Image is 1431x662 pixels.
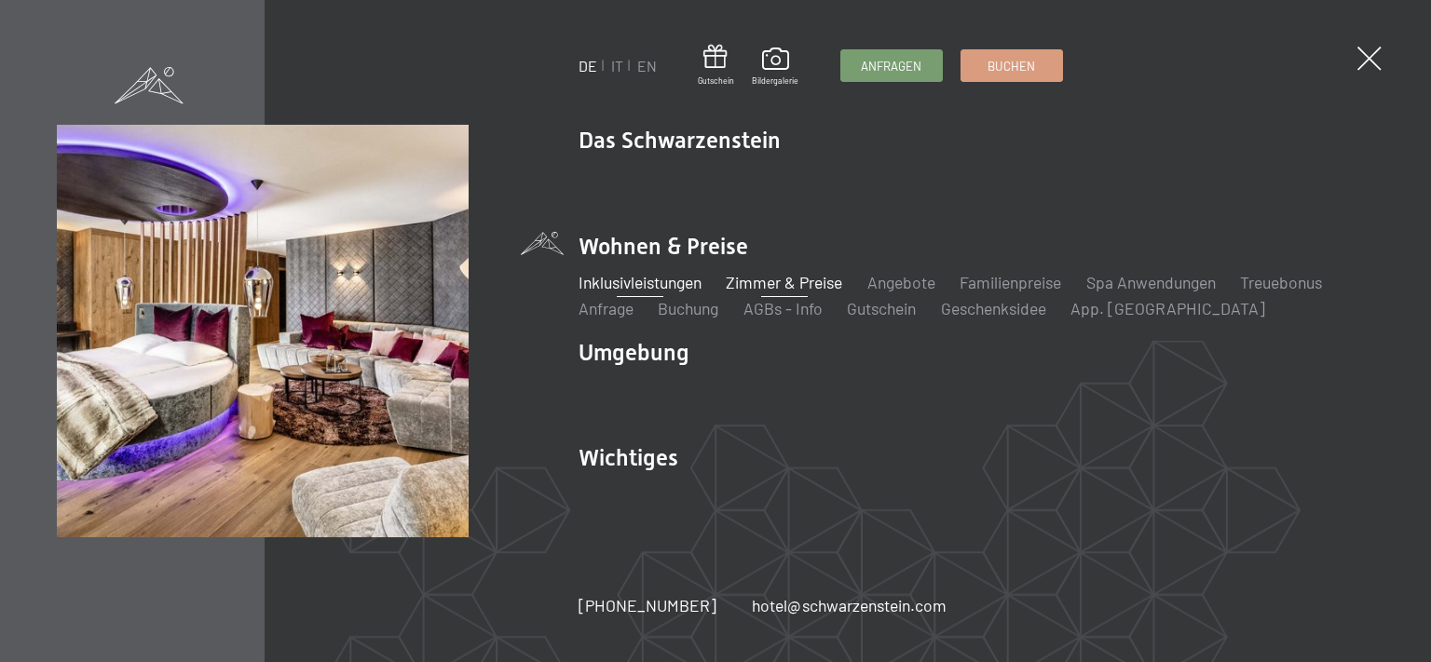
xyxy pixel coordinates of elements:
[579,57,597,74] a: DE
[579,594,716,617] a: [PHONE_NUMBER]
[579,272,702,292] a: Inklusivleistungen
[753,594,947,617] a: hotel@schwarzenstein.com
[579,298,634,318] a: Anfrage
[579,595,716,615] span: [PHONE_NUMBER]
[941,298,1046,318] a: Geschenksidee
[698,45,734,87] a: Gutschein
[847,298,916,318] a: Gutschein
[1240,272,1322,292] a: Treuebonus
[637,57,657,74] a: EN
[611,57,623,74] a: IT
[658,298,718,318] a: Buchung
[960,272,1061,292] a: Familienpreise
[961,50,1062,81] a: Buchen
[752,75,798,87] span: Bildergalerie
[988,58,1035,74] span: Buchen
[867,272,935,292] a: Angebote
[1086,272,1216,292] a: Spa Anwendungen
[726,272,842,292] a: Zimmer & Preise
[698,75,734,87] span: Gutschein
[861,58,921,74] span: Anfragen
[743,298,823,318] a: AGBs - Info
[752,47,798,87] a: Bildergalerie
[1070,298,1265,318] a: App. [GEOGRAPHIC_DATA]
[840,50,941,81] a: Anfragen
